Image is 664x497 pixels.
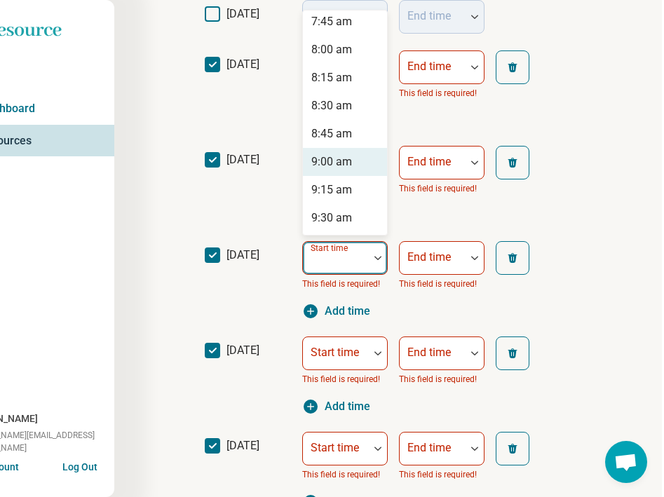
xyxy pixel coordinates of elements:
[302,279,380,289] span: This field is required!
[311,346,359,359] label: Start time
[311,210,352,226] div: 9:30 am
[325,398,370,415] span: Add time
[605,441,647,483] div: Open chat
[226,343,259,357] span: [DATE]
[407,155,451,168] label: End time
[302,470,380,479] span: This field is required!
[311,41,352,58] div: 8:00 am
[226,7,259,20] span: [DATE]
[311,69,352,86] div: 8:15 am
[311,125,352,142] div: 8:45 am
[311,243,351,253] label: Start time
[407,60,451,73] label: End time
[407,250,451,264] label: End time
[302,303,370,320] button: Add time
[302,374,380,384] span: This field is required!
[226,153,259,166] span: [DATE]
[226,248,259,261] span: [DATE]
[407,346,451,359] label: End time
[62,460,97,471] button: Log Out
[226,57,259,71] span: [DATE]
[399,88,477,98] span: This field is required!
[311,13,352,30] div: 7:45 am
[302,398,370,415] button: Add time
[311,182,352,198] div: 9:15 am
[311,97,352,114] div: 8:30 am
[399,470,477,479] span: This field is required!
[399,184,477,193] span: This field is required!
[325,303,370,320] span: Add time
[399,374,477,384] span: This field is required!
[226,439,259,452] span: [DATE]
[311,154,352,170] div: 9:00 am
[399,279,477,289] span: This field is required!
[407,441,451,454] label: End time
[311,441,359,454] label: Start time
